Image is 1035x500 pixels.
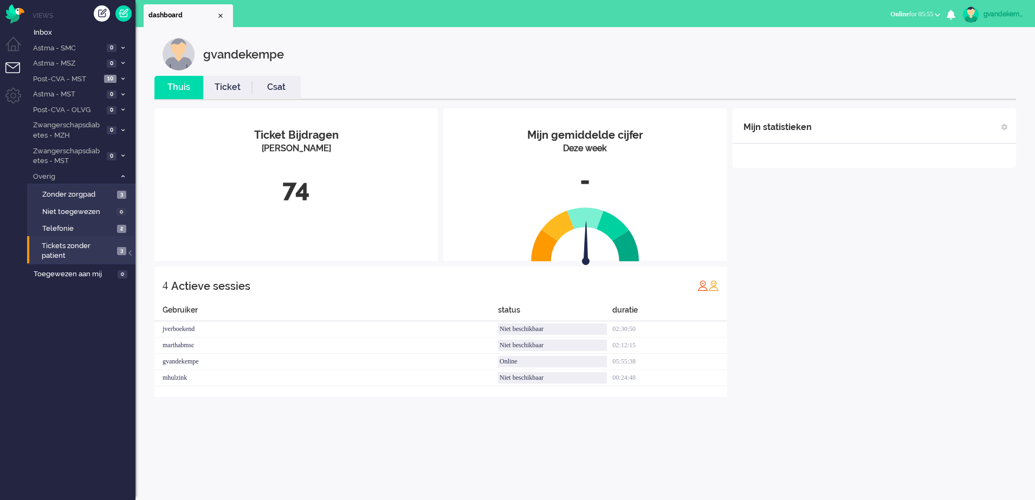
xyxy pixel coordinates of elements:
span: 0 [118,270,127,278]
div: Mijn statistieken [743,116,812,138]
span: Astma - MSZ [31,59,104,69]
span: dashboard [148,11,216,20]
div: gvandekempe [984,9,1024,20]
img: profile_orange.svg [708,280,719,291]
span: Post-CVA - OLVG [31,105,104,115]
div: Close tab [216,11,225,20]
span: Toegewezen aan mij [34,269,114,280]
a: Thuis [154,81,203,94]
img: semi_circle.svg [531,207,639,262]
span: 3 [117,191,126,199]
div: Gebruiker [154,304,498,321]
div: Creëer ticket [94,5,110,22]
div: status [498,304,612,321]
div: duratie [612,304,727,321]
li: Dashboard [144,4,233,27]
a: Toegewezen aan mij 0 [31,268,135,280]
span: Zwangerschapsdiabetes - MST [31,146,104,166]
div: Online [498,356,607,367]
div: 4 [163,275,168,296]
span: Post-CVA - MST [31,74,101,85]
div: marthabmsc [154,337,498,354]
span: Zwangerschapsdiabetes - MZH [31,120,104,140]
span: Inbox [34,28,135,38]
div: gvandekempe [154,354,498,370]
div: Mijn gemiddelde cijfer [451,127,719,143]
img: arrow.svg [562,221,609,268]
div: 02:30:50 [612,321,727,337]
span: for 05:55 [890,10,933,18]
span: 0 [107,126,117,134]
img: customer.svg [163,38,195,70]
li: Admin menu [5,88,30,112]
span: 0 [107,44,117,52]
span: 0 [107,152,117,160]
div: 05:55:38 [612,354,727,370]
img: avatar [963,7,979,23]
img: profile_red.svg [697,280,708,291]
a: Inbox [31,26,135,38]
a: gvandekempe [961,7,1024,23]
span: Niet toegewezen [42,207,114,217]
span: Overig [31,172,115,182]
span: 2 [117,225,126,233]
a: Quick Ticket [115,5,132,22]
div: 74 [163,171,430,207]
a: Zonder zorgpad 3 [31,188,134,200]
div: Deze week [451,142,719,155]
span: 0 [107,106,117,114]
button: Onlinefor 05:55 [884,7,947,22]
li: Ticket [203,76,252,99]
div: Actieve sessies [171,275,250,297]
div: Niet beschikbaar [498,372,607,384]
a: Omnidesk [5,7,24,15]
div: [PERSON_NAME] [163,142,430,155]
span: 10 [104,75,117,83]
div: mhulzink [154,370,498,386]
li: Tickets menu [5,62,30,87]
li: Onlinefor 05:55 [884,3,947,27]
a: Csat [252,81,301,94]
div: 00:24:48 [612,370,727,386]
span: 0 [117,208,126,216]
li: Views [33,11,135,20]
span: 0 [107,60,117,68]
span: Telefonie [42,224,114,234]
span: Tickets zonder patient [42,241,114,261]
span: 3 [117,247,126,255]
a: Telefonie 2 [31,222,134,234]
span: Astma - SMC [31,43,104,54]
div: Niet beschikbaar [498,323,607,335]
span: 0 [107,90,117,99]
span: Online [890,10,909,18]
li: Thuis [154,76,203,99]
div: Niet beschikbaar [498,340,607,351]
div: gvandekempe [203,38,284,70]
div: 02:12:15 [612,337,727,354]
div: jverboekend [154,321,498,337]
li: Dashboard menu [5,37,30,61]
span: Zonder zorgpad [42,190,114,200]
a: Tickets zonder patient 3 [31,239,134,261]
div: Ticket Bijdragen [163,127,430,143]
li: Csat [252,76,301,99]
div: - [451,163,719,199]
a: Ticket [203,81,252,94]
span: Astma - MST [31,89,104,100]
img: flow_omnibird.svg [5,4,24,23]
a: Niet toegewezen 0 [31,205,134,217]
